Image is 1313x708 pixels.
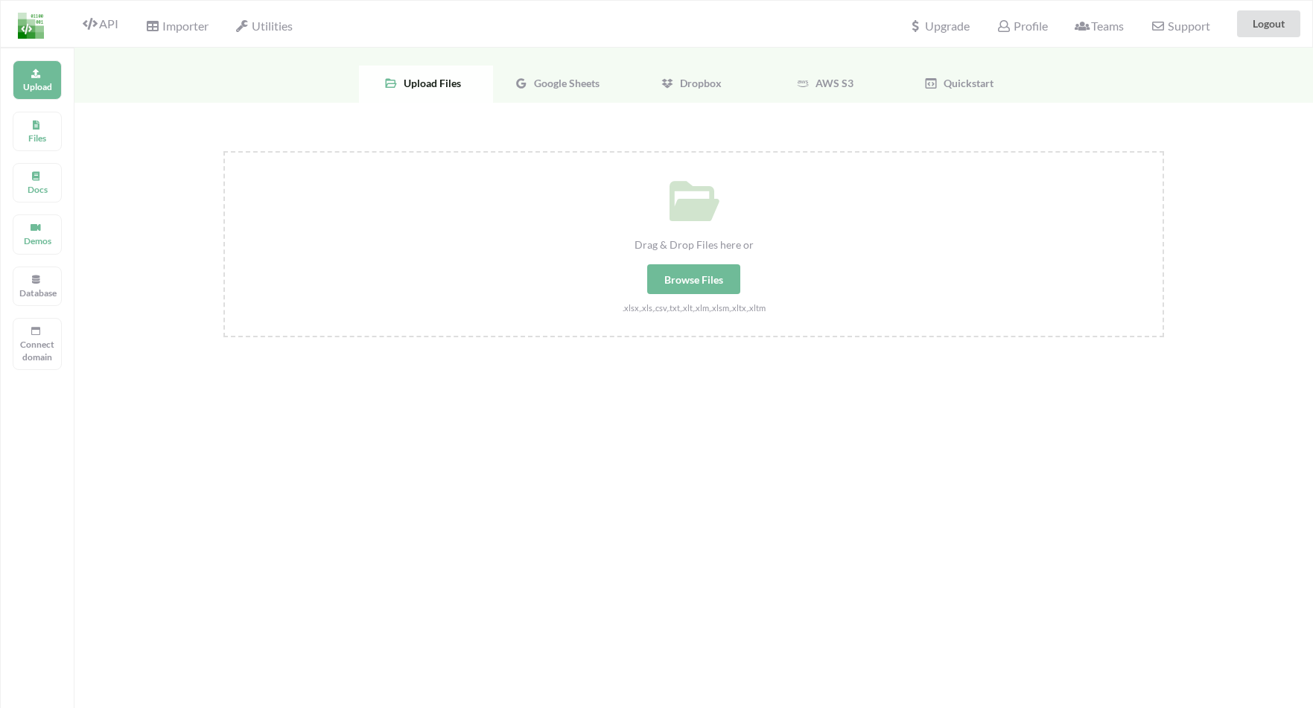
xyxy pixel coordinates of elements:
[623,303,766,313] small: .xlsx,.xls,.csv,.txt,.xlt,.xlm,.xlsm,.xltx,.xltm
[19,235,55,247] p: Demos
[674,77,722,89] span: Dropbox
[225,237,1163,252] div: Drag & Drop Files here or
[18,13,44,39] img: LogoIcon.png
[938,77,994,89] span: Quickstart
[19,183,55,196] p: Docs
[19,338,55,363] p: Connect domain
[83,16,118,31] span: API
[145,19,208,33] span: Importer
[528,77,600,89] span: Google Sheets
[19,132,55,144] p: Files
[1151,20,1209,32] span: Support
[810,77,853,89] span: AWS S3
[19,287,55,299] p: Database
[235,19,293,33] span: Utilities
[398,77,461,89] span: Upload Files
[909,20,970,32] span: Upgrade
[996,19,1047,33] span: Profile
[19,80,55,93] p: Upload
[1075,19,1124,33] span: Teams
[647,264,740,294] div: Browse Files
[1237,10,1300,37] button: Logout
